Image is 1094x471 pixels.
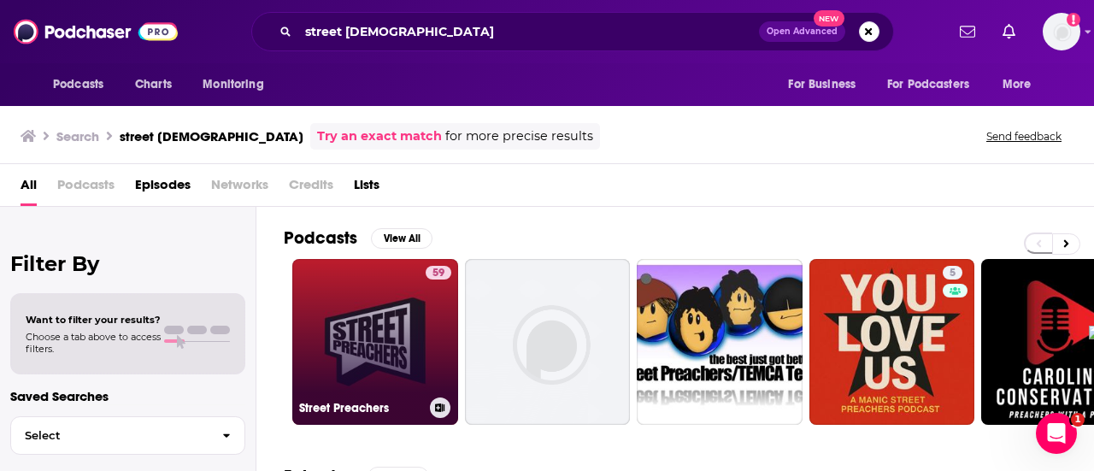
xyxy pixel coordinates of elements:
[445,127,593,146] span: for more precise results
[251,12,894,51] div: Search podcasts, credits, & more...
[10,251,245,276] h2: Filter By
[991,68,1053,101] button: open menu
[788,73,856,97] span: For Business
[292,259,458,425] a: 59Street Preachers
[354,171,379,206] a: Lists
[284,227,432,249] a: PodcastsView All
[1043,13,1080,50] span: Logged in as amandawoods
[953,17,982,46] a: Show notifications dropdown
[432,265,444,282] span: 59
[135,73,172,97] span: Charts
[1071,413,1085,427] span: 1
[53,73,103,97] span: Podcasts
[1067,13,1080,26] svg: Add a profile image
[11,430,209,441] span: Select
[809,259,975,425] a: 5
[767,27,838,36] span: Open Advanced
[211,171,268,206] span: Networks
[759,21,845,42] button: Open AdvancedNew
[298,18,759,45] input: Search podcasts, credits, & more...
[26,331,161,355] span: Choose a tab above to access filters.
[317,127,442,146] a: Try an exact match
[1043,13,1080,50] img: User Profile
[135,171,191,206] a: Episodes
[887,73,969,97] span: For Podcasters
[41,68,126,101] button: open menu
[203,73,263,97] span: Monitoring
[1043,13,1080,50] button: Show profile menu
[981,129,1067,144] button: Send feedback
[289,171,333,206] span: Credits
[299,401,423,415] h3: Street Preachers
[124,68,182,101] a: Charts
[10,388,245,404] p: Saved Searches
[26,314,161,326] span: Want to filter your results?
[21,171,37,206] a: All
[10,416,245,455] button: Select
[371,228,432,249] button: View All
[57,171,115,206] span: Podcasts
[814,10,844,26] span: New
[426,266,451,280] a: 59
[56,128,99,144] h3: Search
[943,266,962,280] a: 5
[876,68,994,101] button: open menu
[191,68,285,101] button: open menu
[120,128,303,144] h3: street [DEMOGRAPHIC_DATA]
[14,15,178,48] img: Podchaser - Follow, Share and Rate Podcasts
[284,227,357,249] h2: Podcasts
[1003,73,1032,97] span: More
[950,265,956,282] span: 5
[776,68,877,101] button: open menu
[996,17,1022,46] a: Show notifications dropdown
[1036,413,1077,454] iframe: Intercom live chat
